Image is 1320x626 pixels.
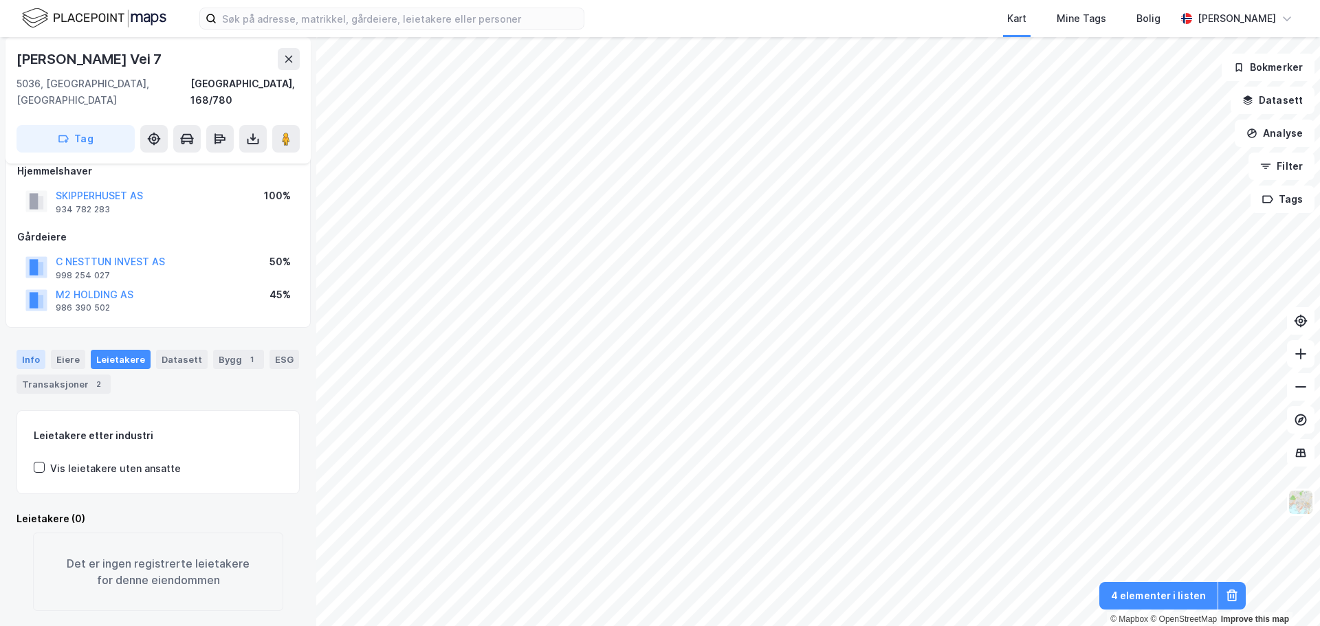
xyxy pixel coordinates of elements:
div: 2 [91,377,105,391]
div: Bolig [1136,10,1160,27]
a: Mapbox [1110,614,1148,624]
div: Kart [1007,10,1026,27]
div: Leietakere etter industri [34,427,283,444]
div: Gårdeiere [17,229,299,245]
div: Det er ingen registrerte leietakere for denne eiendommen [33,533,283,611]
div: 986 390 502 [56,302,110,313]
button: Bokmerker [1222,54,1314,81]
div: Leietakere [91,350,151,369]
div: ESG [269,350,299,369]
div: Transaksjoner [16,375,111,394]
button: Tags [1251,186,1314,213]
div: Bygg [213,350,264,369]
div: Leietakere (0) [16,511,300,527]
div: Kontrollprogram for chat [1251,560,1320,626]
div: [GEOGRAPHIC_DATA], 168/780 [190,76,300,109]
img: Z [1288,489,1314,515]
button: Tag [16,125,135,153]
div: 5036, [GEOGRAPHIC_DATA], [GEOGRAPHIC_DATA] [16,76,190,109]
a: OpenStreetMap [1150,614,1217,624]
div: [PERSON_NAME] [1198,10,1276,27]
button: Analyse [1235,120,1314,147]
div: 934 782 283 [56,204,110,215]
div: Datasett [156,350,208,369]
div: 45% [269,287,291,303]
div: Hjemmelshaver [17,163,299,179]
div: [PERSON_NAME] Vei 7 [16,48,164,70]
div: 998 254 027 [56,270,110,281]
img: logo.f888ab2527a4732fd821a326f86c7f29.svg [22,6,166,30]
div: Eiere [51,350,85,369]
button: Datasett [1231,87,1314,114]
div: Mine Tags [1057,10,1106,27]
button: Filter [1248,153,1314,180]
iframe: Chat Widget [1251,560,1320,626]
div: 50% [269,254,291,270]
div: Info [16,350,45,369]
a: Improve this map [1221,614,1289,624]
div: 100% [264,188,291,204]
div: Vis leietakere uten ansatte [50,460,181,477]
div: 1 [245,353,258,366]
input: Søk på adresse, matrikkel, gårdeiere, leietakere eller personer [217,8,584,29]
button: 4 elementer i listen [1099,582,1218,610]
